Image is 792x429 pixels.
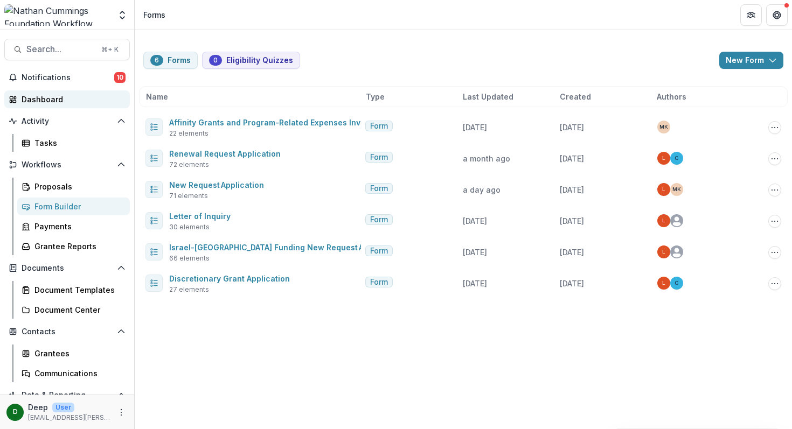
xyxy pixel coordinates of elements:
button: Options [768,277,781,290]
a: New Request Application [169,180,264,189]
a: Proposals [17,178,130,195]
span: [DATE] [560,216,584,226]
span: [DATE] [463,248,487,257]
a: Dashboard [4,90,130,108]
button: Options [768,215,781,228]
span: Search... [26,44,95,54]
div: Chindaly [675,156,678,161]
span: [DATE] [560,154,584,163]
span: 0 [213,57,218,64]
button: Options [768,184,781,196]
span: Data & Reporting [22,391,113,400]
button: Options [768,121,781,134]
button: Open Documents [4,259,130,277]
button: Get Help [766,4,788,26]
span: Activity [22,117,113,126]
a: Document Center [17,301,130,319]
span: [DATE] [560,279,584,288]
button: Options [768,246,781,259]
div: Lucy [662,187,665,192]
div: Document Center [34,304,121,315]
span: [DATE] [463,216,487,226]
button: Open Contacts [4,323,130,340]
a: Israel-[GEOGRAPHIC_DATA] Funding New Request Application [169,243,402,252]
button: Forms [143,52,198,69]
span: Form [370,247,388,256]
div: Form Builder [34,201,121,212]
span: Notifications [22,73,114,82]
button: Open Workflows [4,156,130,173]
a: Tasks [17,134,130,152]
div: Lucy [662,218,665,223]
button: Open Data & Reporting [4,386,130,404]
span: Form [370,184,388,193]
button: Partners [740,4,762,26]
div: ⌘ + K [99,44,121,55]
span: Documents [22,264,113,273]
span: Last Updated [463,91,513,102]
span: a month ago [463,154,510,163]
span: 30 elements [169,222,210,232]
span: 6 [155,57,159,64]
div: Payments [34,221,121,232]
nav: breadcrumb [139,7,170,23]
a: Grantees [17,344,130,362]
img: Nathan Cummings Foundation Workflow Sandbox logo [4,4,110,26]
span: Contacts [22,327,113,336]
span: Authors [657,91,686,102]
a: Document Templates [17,281,130,299]
p: User [52,403,74,412]
span: Form [370,122,388,131]
div: Chindaly [675,280,678,286]
button: Open entity switcher [115,4,130,26]
a: Payments [17,217,130,235]
p: Deep [28,402,48,413]
span: [DATE] [560,123,584,132]
div: Proposals [34,181,121,192]
span: [DATE] [463,123,487,132]
div: Forms [143,9,165,20]
span: 71 elements [169,191,208,201]
a: Form Builder [17,198,130,215]
svg: avatar [670,214,683,227]
div: Lucy [662,249,665,255]
div: Lucy [662,156,665,161]
svg: avatar [670,245,683,258]
span: Type [366,91,385,102]
span: Name [146,91,168,102]
button: Open Activity [4,112,130,130]
span: 66 elements [169,254,210,263]
span: 10 [114,72,126,83]
div: Document Templates [34,284,121,296]
a: Discretionary Grant Application [169,274,290,283]
a: Communications [17,364,130,382]
a: Grantee Reports [17,237,130,255]
p: [EMAIL_ADDRESS][PERSON_NAME][DOMAIN_NAME] [28,413,110,423]
div: Tasks [34,137,121,149]
a: Letter of Inquiry [169,212,231,221]
div: Deep [13,409,18,416]
span: [DATE] [463,279,487,288]
span: 27 elements [169,285,209,294]
span: Workflows [22,160,113,170]
button: Notifications10 [4,69,130,86]
button: Eligibility Quizzes [202,52,300,69]
div: Lucy [662,280,665,286]
span: 22 elements [169,129,209,138]
span: Form [370,215,388,224]
div: Maya Kuppermann [672,187,681,192]
span: Created [560,91,591,102]
span: [DATE] [560,185,584,194]
button: Options [768,152,781,165]
div: Communications [34,368,121,379]
button: New Form [719,52,783,69]
span: a day ago [463,185,501,194]
span: Form [370,153,388,162]
div: Maya Kuppermann [659,124,668,130]
button: Search... [4,39,130,60]
div: Grantee Reports [34,241,121,252]
button: More [115,406,128,419]
div: Dashboard [22,94,121,105]
a: Renewal Request Application [169,149,281,158]
span: Form [370,278,388,287]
